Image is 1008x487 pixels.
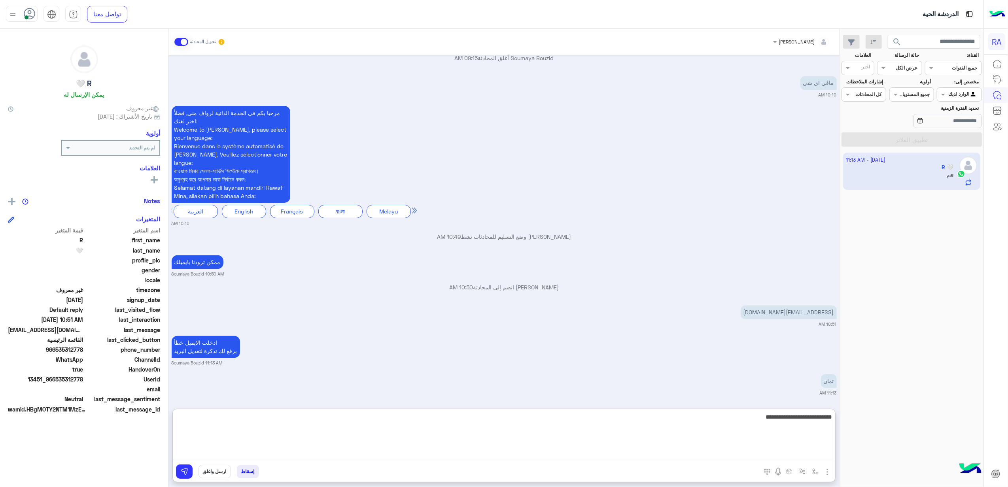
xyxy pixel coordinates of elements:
span: 10:49 AM [437,233,461,240]
label: حالة الرسالة [878,52,919,59]
span: HandoverOn [85,365,161,374]
span: timezone [85,286,161,294]
div: العربية [174,205,218,218]
span: null [8,266,83,274]
p: [PERSON_NAME] انضم إلى المحادثة [172,283,837,291]
span: غير معروف [126,104,160,112]
img: hulul-logo.png [957,455,984,483]
a: tab [65,6,81,23]
button: Trigger scenario [796,465,809,478]
img: tab [965,9,974,19]
span: 09:15 AM [454,55,478,61]
p: 2/10/2025, 10:50 AM [172,255,223,269]
label: العلامات [842,52,871,59]
img: defaultAdmin.png [71,46,98,73]
div: English [222,205,266,218]
img: select flow [812,468,819,475]
span: signup_date [85,296,161,304]
span: 966535312778 [8,345,83,354]
b: لم يتم التحديد [129,145,155,151]
span: rehaf.a.alharbi@gmail.com [8,326,83,334]
span: last_clicked_button [85,336,161,344]
span: last_message_sentiment [85,395,161,403]
span: 🤍 [8,246,83,255]
button: تطبيق الفلاتر [842,132,982,147]
img: profile [8,9,18,19]
p: الدردشة الحية [923,9,959,20]
img: Trigger scenario [799,468,806,475]
button: create order [783,465,796,478]
small: 10:10 AM [819,92,837,98]
h6: العلامات [8,164,160,172]
h5: R 🤍 [76,79,92,88]
img: Logo [989,6,1005,23]
p: Soumaya Bouzid أغلق المحادثة [172,54,837,62]
p: [PERSON_NAME] وضع التسليم للمحادثات نشط [172,232,837,241]
span: email [85,385,161,393]
span: ChannelId [85,355,161,364]
span: phone_number [85,345,161,354]
small: 11:13 AM [820,390,837,396]
span: wamid.HBgMOTY2NTM1MzEyNzc4FQIAEhgUM0E5RUZBMEM5MjcwNEJCQzYzRTMA [8,405,87,413]
span: UserId [85,375,161,383]
span: profile_pic [85,256,161,264]
div: Français [270,205,314,218]
p: 2/10/2025, 10:10 AM [800,76,837,90]
span: first_name [85,236,161,244]
label: مخصص إلى: [938,78,979,85]
span: غير معروف [8,286,83,294]
span: gender [85,266,161,274]
span: last_message_id [89,405,160,413]
span: [PERSON_NAME] [779,39,815,45]
p: 2/10/2025, 11:13 AM [821,374,837,388]
span: القائمة الرئيسية [8,336,83,344]
img: create order [786,468,792,475]
img: send attachment [823,467,832,477]
span: تاريخ الأشتراك : [DATE] [98,112,152,121]
button: ارسل واغلق [199,465,231,478]
span: last_interaction [85,315,161,324]
p: 2/10/2025, 11:13 AM [172,336,240,358]
p: 2/10/2025, 10:51 AM [741,305,837,319]
img: send voice note [773,467,783,477]
img: make a call [764,469,770,475]
span: 13451_966535312778 [8,375,83,383]
div: বাংলা [318,205,363,218]
span: 2 [8,355,83,364]
small: تحويل المحادثة [190,39,216,45]
h6: يمكن الإرسال له [64,91,104,98]
span: 2025-10-02T07:51:28.655Z [8,315,83,324]
p: 2/10/2025, 10:10 AM [172,106,290,203]
img: send message [180,468,188,476]
h6: المتغيرات [136,215,160,223]
span: R [8,236,83,244]
span: last_name [85,246,161,255]
button: إسقاط [237,465,259,478]
span: search [893,37,902,47]
h6: أولوية [146,130,160,137]
img: notes [22,198,28,205]
img: tab [69,10,78,19]
small: 10:51 AM [819,321,837,327]
div: اختر [862,63,871,72]
span: 0 [8,395,83,403]
h6: Notes [144,197,160,204]
span: last_message [85,326,161,334]
button: select flow [809,465,822,478]
div: Melayu [367,205,411,218]
small: Soumaya Bouzid 11:13 AM [172,360,223,366]
span: true [8,365,83,374]
span: Default reply [8,306,83,314]
label: إشارات الملاحظات [842,78,883,85]
span: locale [85,276,161,284]
label: تحديد الفترة الزمنية [890,105,979,112]
img: add [8,198,15,205]
div: RA [988,33,1005,50]
span: قيمة المتغير [8,226,83,234]
span: 2025-10-01T11:04:28.764Z [8,296,83,304]
span: 10:50 AM [449,284,473,291]
small: Soumaya Bouzid 10:50 AM [172,271,224,277]
span: null [8,385,83,393]
small: 10:10 AM [172,220,190,227]
button: search [888,35,907,52]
